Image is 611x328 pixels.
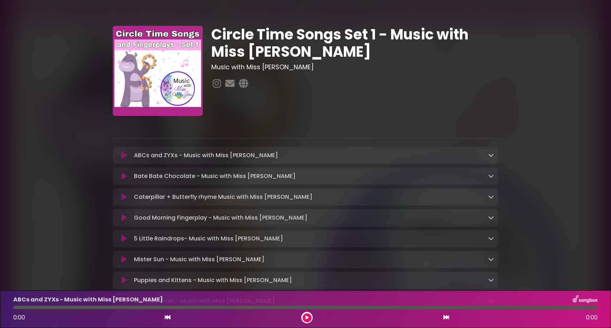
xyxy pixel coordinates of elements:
span: 0:00 [13,313,25,322]
h3: Music with Miss [PERSON_NAME] [211,63,498,71]
p: Caterpillar + Butterfly rhyme Music with Miss [PERSON_NAME] [134,193,312,201]
p: ABCs and ZYXs - Music with Miss [PERSON_NAME] [13,295,163,304]
img: songbox-logo-white.png [573,295,598,304]
p: Puppies and Kittens - Music with Miss [PERSON_NAME] [134,276,292,285]
img: tF0qYzUTNiuEzikZcYnI [113,26,203,116]
p: Good Morning Fingerplay - Music with Miss [PERSON_NAME] [134,214,307,222]
p: Bate Bate Chocolate - Music with Miss [PERSON_NAME] [134,172,295,181]
p: 5 Little Raindrops- Music with Miss [PERSON_NAME] [134,234,283,243]
p: ABCs and ZYXs - Music with Miss [PERSON_NAME] [134,151,278,160]
span: 0:00 [586,313,598,322]
p: Mister Sun - Music with Miss [PERSON_NAME] [134,255,264,264]
h1: Circle Time Songs Set 1 - Music with Miss [PERSON_NAME] [211,26,498,60]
